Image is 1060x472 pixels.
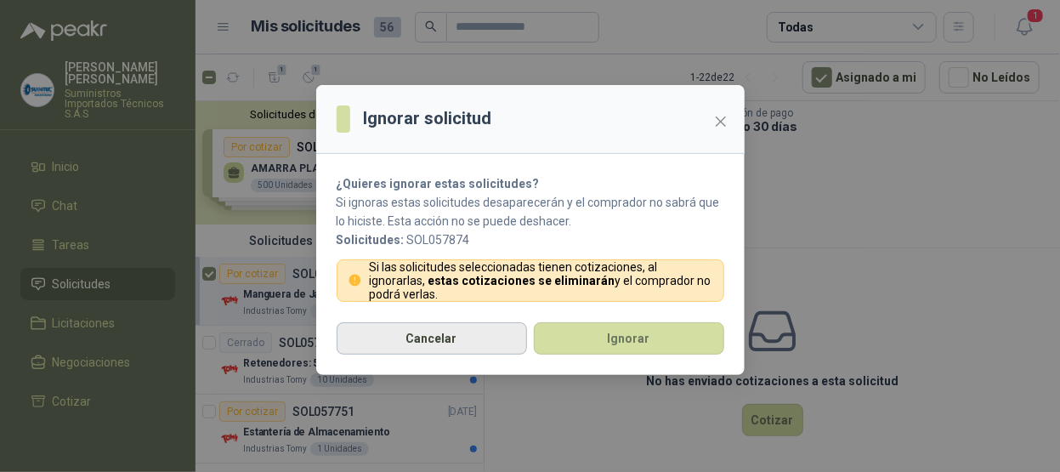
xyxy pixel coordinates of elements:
strong: ¿Quieres ignorar estas solicitudes? [337,177,540,191]
p: Si las solicitudes seleccionadas tienen cotizaciones, al ignorarlas, y el comprador no podrá verlas. [369,260,713,301]
button: Ignorar [534,322,724,355]
b: Solicitudes: [337,233,405,247]
strong: estas cotizaciones se eliminarán [428,274,615,287]
h3: Ignorar solicitud [364,105,492,132]
span: close [714,115,728,128]
p: SOL057874 [337,230,724,249]
button: Cancelar [337,322,527,355]
button: Close [707,108,734,135]
p: Si ignoras estas solicitudes desaparecerán y el comprador no sabrá que lo hiciste. Esta acción no... [337,193,724,230]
